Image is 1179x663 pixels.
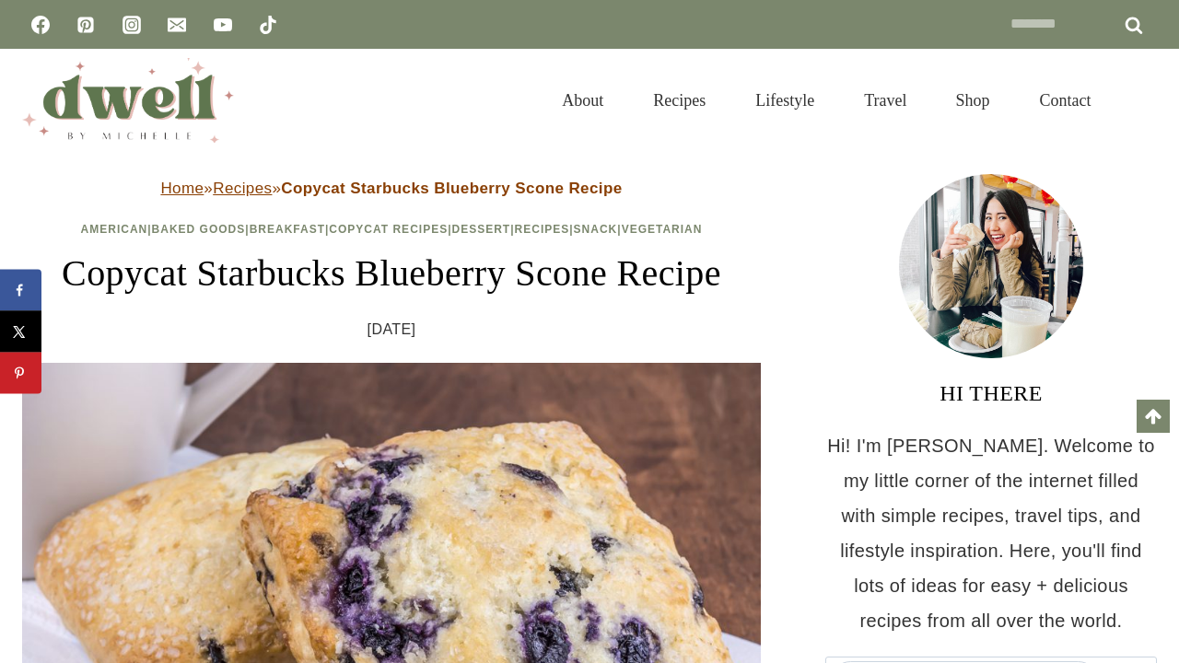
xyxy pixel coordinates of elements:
[931,68,1015,133] a: Shop
[67,6,104,43] a: Pinterest
[81,223,703,236] span: | | | | | | |
[113,6,150,43] a: Instagram
[537,68,1116,133] nav: Primary Navigation
[730,68,839,133] a: Lifestyle
[250,6,286,43] a: TikTok
[574,223,618,236] a: Snack
[537,68,628,133] a: About
[329,223,448,236] a: Copycat Recipes
[152,223,246,236] a: Baked Goods
[160,180,204,197] a: Home
[1015,68,1116,133] a: Contact
[250,223,325,236] a: Breakfast
[452,223,511,236] a: Dessert
[158,6,195,43] a: Email
[1137,400,1170,433] a: Scroll to top
[1126,85,1157,116] button: View Search Form
[368,316,416,343] time: [DATE]
[22,6,59,43] a: Facebook
[22,246,761,301] h1: Copycat Starbucks Blueberry Scone Recipe
[213,180,272,197] a: Recipes
[81,223,148,236] a: American
[204,6,241,43] a: YouTube
[515,223,570,236] a: Recipes
[281,180,622,197] strong: Copycat Starbucks Blueberry Scone Recipe
[160,180,622,197] span: » »
[22,58,234,143] img: DWELL by michelle
[622,223,703,236] a: Vegetarian
[628,68,730,133] a: Recipes
[825,377,1157,410] h3: HI THERE
[825,428,1157,638] p: Hi! I'm [PERSON_NAME]. Welcome to my little corner of the internet filled with simple recipes, tr...
[839,68,931,133] a: Travel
